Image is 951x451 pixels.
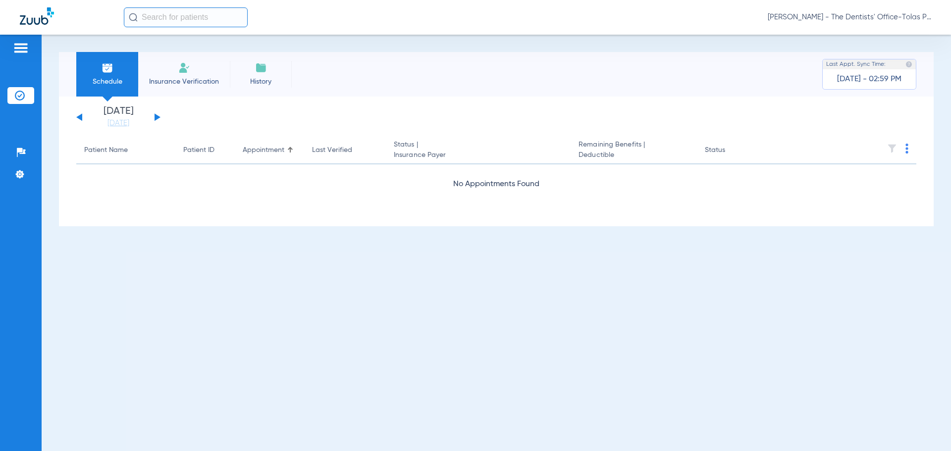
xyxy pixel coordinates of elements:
img: Schedule [102,62,113,74]
img: Manual Insurance Verification [178,62,190,74]
div: Patient Name [84,145,167,155]
span: Deductible [579,150,688,160]
div: No Appointments Found [76,178,916,191]
img: History [255,62,267,74]
img: group-dot-blue.svg [905,144,908,153]
a: [DATE] [89,118,148,128]
div: Patient Name [84,145,128,155]
span: [PERSON_NAME] - The Dentists' Office-Tolas Place ([GEOGRAPHIC_DATA]) [768,12,931,22]
span: Insurance Verification [146,77,222,87]
div: Last Verified [312,145,378,155]
th: Status [697,137,764,164]
div: Last Verified [312,145,352,155]
span: Insurance Payer [394,150,563,160]
div: Patient ID [183,145,214,155]
span: Schedule [84,77,131,87]
img: filter.svg [887,144,897,153]
div: Patient ID [183,145,227,155]
th: Remaining Benefits | [571,137,696,164]
div: Appointment [243,145,296,155]
div: Appointment [243,145,284,155]
img: Search Icon [129,13,138,22]
li: [DATE] [89,106,148,128]
img: hamburger-icon [13,42,29,54]
img: Zuub Logo [20,7,54,25]
img: last sync help info [905,61,912,68]
input: Search for patients [124,7,248,27]
th: Status | [386,137,571,164]
span: Last Appt. Sync Time: [826,59,886,69]
span: History [237,77,284,87]
span: [DATE] - 02:59 PM [837,74,901,84]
